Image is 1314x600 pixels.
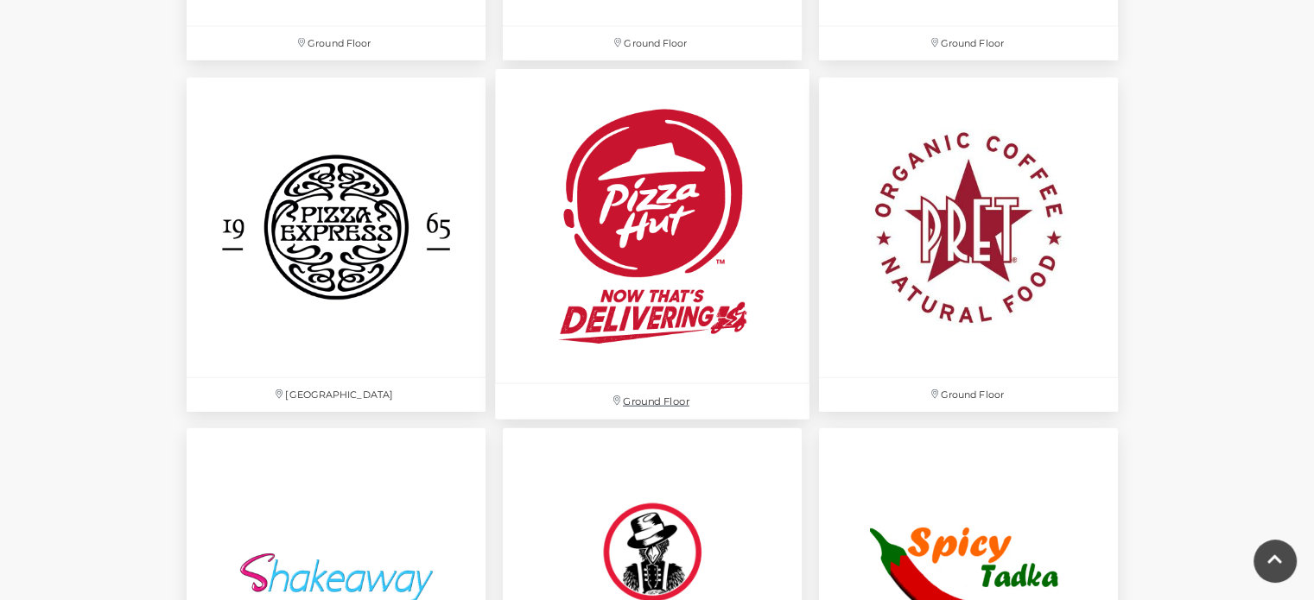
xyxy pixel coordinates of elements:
[819,27,1118,60] p: Ground Floor
[503,27,802,60] p: Ground Floor
[810,69,1127,420] a: Ground Floor
[486,60,819,429] a: Ground Floor
[187,378,486,412] p: [GEOGRAPHIC_DATA]
[819,378,1118,412] p: Ground Floor
[178,69,494,420] a: [GEOGRAPHIC_DATA]
[495,384,809,420] p: Ground Floor
[187,27,486,60] p: Ground Floor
